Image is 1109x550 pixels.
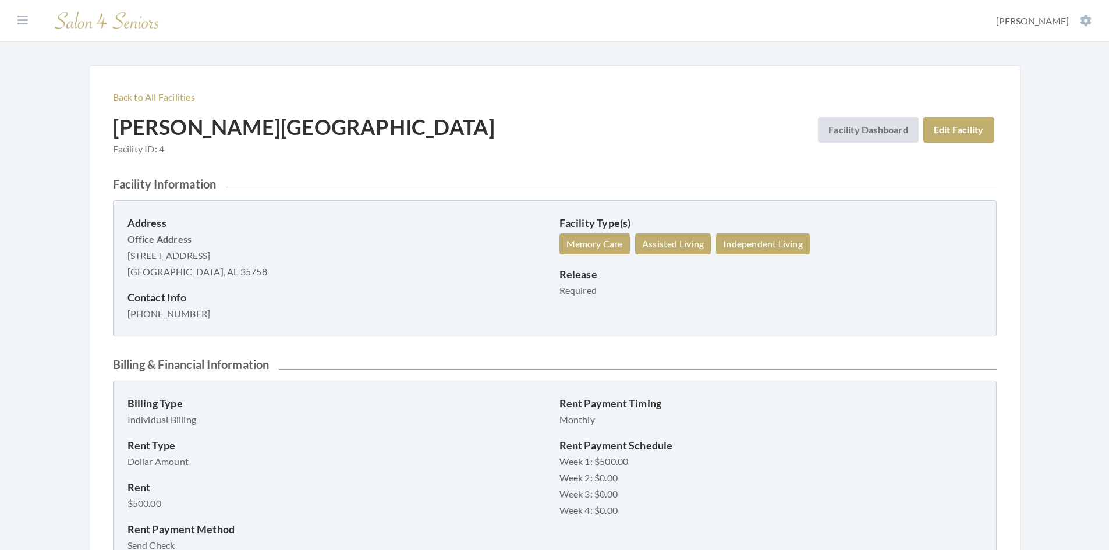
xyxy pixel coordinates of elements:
[996,15,1069,26] span: [PERSON_NAME]
[818,117,919,143] a: Facility Dashboard
[559,437,982,453] p: Rent Payment Schedule
[127,289,550,306] p: Contact Info
[113,357,997,371] h2: Billing & Financial Information
[127,233,192,244] strong: Office Address
[127,215,550,231] p: Address
[993,15,1095,27] button: [PERSON_NAME]
[127,521,550,537] p: Rent Payment Method
[559,282,982,299] p: Required
[716,233,810,254] li: Independent Living
[127,308,211,319] span: [PHONE_NUMBER]
[559,453,982,519] p: Week 1: $500.00 Week 2: $0.00 Week 3: $0.00 Week 4: $0.00
[127,395,550,411] p: Billing Type
[559,215,982,231] p: Facility Type(s)
[113,91,195,102] a: Back to All Facilities
[127,437,550,453] p: Rent Type
[559,233,630,254] li: Memory Care
[559,411,982,428] p: Monthly
[559,395,982,411] p: Rent Payment Timing
[113,115,495,163] h1: [PERSON_NAME][GEOGRAPHIC_DATA]
[113,177,997,191] h2: Facility Information
[127,411,550,428] p: Individual Billing
[49,7,165,34] img: Salon 4 Seniors
[127,231,550,280] p: [STREET_ADDRESS] [GEOGRAPHIC_DATA], AL 35758
[635,233,711,254] li: Assisted Living
[923,117,994,143] a: Edit Facility
[127,479,550,495] p: Rent
[113,142,495,156] span: Facility ID: 4
[127,495,550,512] p: $500.00
[559,266,982,282] p: Release
[127,453,550,470] p: Dollar Amount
